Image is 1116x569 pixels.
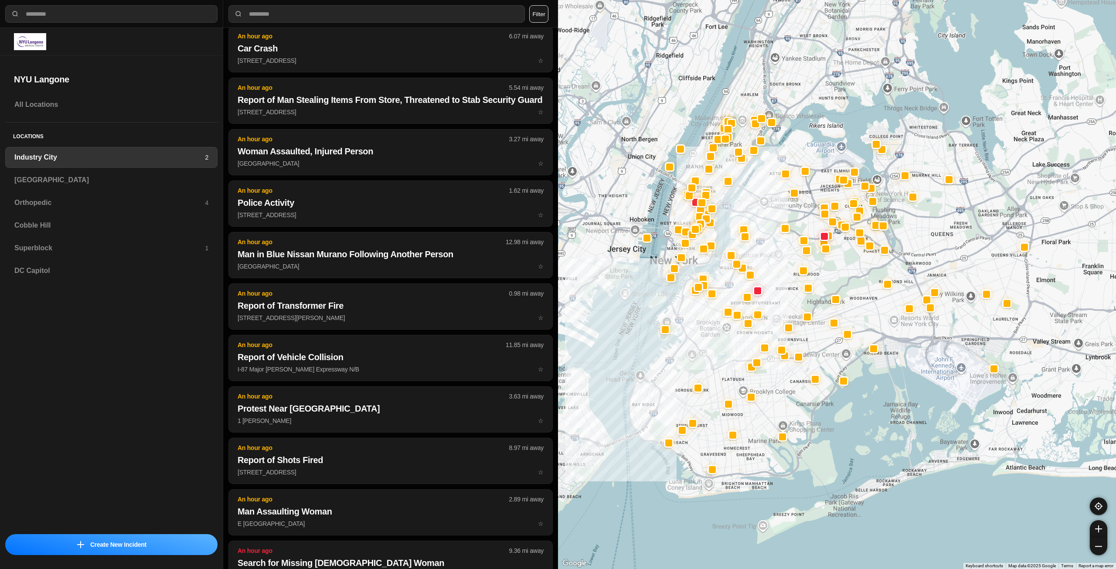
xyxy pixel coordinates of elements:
p: 1 [205,244,208,252]
h2: Report of Transformer Fire [238,300,544,312]
h2: Report of Vehicle Collision [238,351,544,363]
span: star [538,469,544,476]
p: An hour ago [238,392,509,401]
h3: All Locations [14,99,208,110]
p: [STREET_ADDRESS] [238,211,544,219]
a: An hour ago8.97 mi awayReport of Shots Fired[STREET_ADDRESS]star [228,468,553,476]
p: 3.63 mi away [509,392,544,401]
span: star [538,160,544,167]
h3: DC Capitol [14,266,208,276]
span: star [538,417,544,424]
h3: Cobble Hill [14,220,208,231]
a: An hour ago12.98 mi awayMan in Blue Nissan Murano Following Another Person[GEOGRAPHIC_DATA]star [228,262,553,270]
img: zoom-out [1095,543,1102,550]
a: Superblock1 [5,238,218,259]
img: search [234,10,243,18]
p: An hour ago [238,32,509,41]
span: star [538,211,544,218]
button: An hour ago11.85 mi awayReport of Vehicle CollisionI-87 Major [PERSON_NAME] Expressway N/Bstar [228,335,553,381]
p: An hour ago [238,289,509,298]
a: [GEOGRAPHIC_DATA] [5,170,218,191]
button: An hour ago6.07 mi awayCar Crash[STREET_ADDRESS]star [228,26,553,72]
img: icon [77,541,84,548]
h2: Search for Missing [DEMOGRAPHIC_DATA] Woman [238,557,544,569]
h5: Locations [5,123,218,147]
span: star [538,109,544,116]
p: An hour ago [238,135,509,143]
a: An hour ago3.27 mi awayWoman Assaulted, Injured Person[GEOGRAPHIC_DATA]star [228,160,553,167]
p: 3.27 mi away [509,135,544,143]
a: An hour ago2.89 mi awayMan Assaulting WomanE [GEOGRAPHIC_DATA]star [228,520,553,527]
img: Google [560,558,589,569]
a: Terms (opens in new tab) [1061,563,1073,568]
p: 0.98 mi away [509,289,544,298]
p: 1 [PERSON_NAME] [238,416,544,425]
button: zoom-out [1090,538,1107,555]
h2: NYU Langone [14,73,209,85]
a: Open this area in Google Maps (opens a new window) [560,558,589,569]
h3: Orthopedic [14,198,205,208]
a: An hour ago11.85 mi awayReport of Vehicle CollisionI-87 Major [PERSON_NAME] Expressway N/Bstar [228,365,553,373]
p: 2 [205,153,208,162]
button: An hour ago8.97 mi awayReport of Shots Fired[STREET_ADDRESS]star [228,438,553,484]
h2: Protest Near [GEOGRAPHIC_DATA] [238,402,544,415]
button: An hour ago3.63 mi awayProtest Near [GEOGRAPHIC_DATA]1 [PERSON_NAME]star [228,386,553,433]
p: 8.97 mi away [509,443,544,452]
a: DC Capitol [5,260,218,281]
p: 12.98 mi away [506,238,544,246]
a: iconCreate New Incident [5,534,218,555]
span: star [538,263,544,270]
p: 5.54 mi away [509,83,544,92]
a: An hour ago3.63 mi awayProtest Near [GEOGRAPHIC_DATA]1 [PERSON_NAME]star [228,417,553,424]
p: 1.62 mi away [509,186,544,195]
p: An hour ago [238,341,506,349]
h2: Woman Assaulted, Injured Person [238,145,544,157]
span: star [538,520,544,527]
button: recenter [1090,497,1107,515]
span: Map data ©2025 Google [1008,563,1056,568]
img: recenter [1095,502,1102,510]
button: An hour ago1.62 mi awayPolice Activity[STREET_ADDRESS]star [228,181,553,227]
p: [GEOGRAPHIC_DATA] [238,159,544,168]
button: zoom-in [1090,520,1107,538]
h2: Report of Man Stealing Items From Store, Threatened to Stab Security Guard [238,94,544,106]
h3: Superblock [14,243,205,253]
p: An hour ago [238,546,509,555]
p: [STREET_ADDRESS] [238,108,544,116]
img: zoom-in [1095,525,1102,532]
button: An hour ago0.98 mi awayReport of Transformer Fire[STREET_ADDRESS][PERSON_NAME]star [228,283,553,330]
a: Orthopedic4 [5,192,218,213]
p: An hour ago [238,186,509,195]
h2: Report of Shots Fired [238,454,544,466]
p: 4 [205,198,208,207]
a: An hour ago5.54 mi awayReport of Man Stealing Items From Store, Threatened to Stab Security Guard... [228,108,553,116]
p: I-87 Major [PERSON_NAME] Expressway N/B [238,365,544,374]
p: [STREET_ADDRESS][PERSON_NAME] [238,313,544,322]
p: [STREET_ADDRESS] [238,468,544,477]
p: An hour ago [238,495,509,504]
a: Report a map error [1079,563,1113,568]
p: Create New Incident [90,540,146,549]
p: An hour ago [238,83,509,92]
a: Cobble Hill [5,215,218,236]
h2: Man Assaulting Woman [238,505,544,518]
button: An hour ago2.89 mi awayMan Assaulting WomanE [GEOGRAPHIC_DATA]star [228,489,553,535]
span: star [538,366,544,373]
span: star [538,57,544,64]
h2: Police Activity [238,197,544,209]
a: Industry City2 [5,147,218,168]
button: An hour ago5.54 mi awayReport of Man Stealing Items From Store, Threatened to Stab Security Guard... [228,78,553,124]
a: All Locations [5,94,218,115]
p: [GEOGRAPHIC_DATA] [238,262,544,271]
h2: Car Crash [238,42,544,55]
h3: [GEOGRAPHIC_DATA] [14,175,208,185]
a: An hour ago6.07 mi awayCar Crash[STREET_ADDRESS]star [228,57,553,64]
p: An hour ago [238,443,509,452]
button: An hour ago12.98 mi awayMan in Blue Nissan Murano Following Another Person[GEOGRAPHIC_DATA]star [228,232,553,278]
p: An hour ago [238,238,506,246]
img: search [11,10,20,18]
p: 2.89 mi away [509,495,544,504]
h2: Man in Blue Nissan Murano Following Another Person [238,248,544,260]
button: Keyboard shortcuts [966,563,1003,569]
a: An hour ago1.62 mi awayPolice Activity[STREET_ADDRESS]star [228,211,553,218]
